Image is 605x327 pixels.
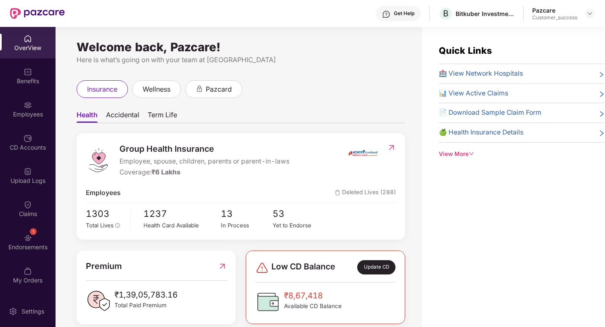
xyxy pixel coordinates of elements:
img: svg+xml;base64,PHN2ZyBpZD0iRHJvcGRvd24tMzJ4MzIiIHhtbG5zPSJodHRwOi8vd3d3LnczLm9yZy8yMDAwL3N2ZyIgd2... [586,10,593,17]
img: svg+xml;base64,PHN2ZyBpZD0iSG9tZSIgeG1sbnM9Imh0dHA6Ly93d3cudzMub3JnLzIwMDAvc3ZnIiB3aWR0aD0iMjAiIG... [24,34,32,43]
img: RedirectIcon [387,143,396,152]
span: Total Lives [86,222,114,229]
img: svg+xml;base64,PHN2ZyBpZD0iRW5kb3JzZW1lbnRzIiB4bWxucz0iaHR0cDovL3d3dy53My5vcmcvMjAwMC9zdmciIHdpZH... [24,234,32,242]
span: info-circle [115,223,120,228]
img: svg+xml;base64,PHN2ZyBpZD0iSGVscC0zMngzMiIgeG1sbnM9Imh0dHA6Ly93d3cudzMub3JnLzIwMDAvc3ZnIiB3aWR0aD... [382,10,390,18]
span: ₹1,39,05,783.16 [114,288,178,301]
span: ₹6 Lakhs [151,168,180,176]
img: svg+xml;base64,PHN2ZyBpZD0iQ0RfQWNjb3VudHMiIGRhdGEtbmFtZT0iQ0QgQWNjb3VudHMiIHhtbG5zPSJodHRwOi8vd3... [24,134,32,142]
div: Health Card Available [143,221,221,230]
img: PaidPremiumIcon [86,288,111,314]
div: Coverage: [119,167,289,178]
span: Deleted Lives (288) [335,188,396,198]
img: New Pazcare Logo [10,8,65,19]
span: Low CD Balance [271,260,335,274]
span: wellness [143,84,170,95]
span: right [598,70,605,79]
div: View More [439,150,605,158]
span: insurance [87,84,117,95]
span: Employees [86,188,121,198]
img: svg+xml;base64,PHN2ZyBpZD0iQ2xhaW0iIHhtbG5zPSJodHRwOi8vd3d3LnczLm9yZy8yMDAwL3N2ZyIgd2lkdGg9IjIwIi... [24,200,32,209]
span: 📄 Download Sample Claim Form [439,108,541,118]
span: 🏥 View Network Hospitals [439,69,523,79]
img: svg+xml;base64,PHN2ZyBpZD0iU2V0dGluZy0yMHgyMCIgeG1sbnM9Imh0dHA6Ly93d3cudzMub3JnLzIwMDAvc3ZnIiB3aW... [9,307,17,316]
div: Bitkuber Investments Pvt Limited [456,10,515,18]
img: svg+xml;base64,PHN2ZyBpZD0iRW1wbG95ZWVzIiB4bWxucz0iaHR0cDovL3d3dy53My5vcmcvMjAwMC9zdmciIHdpZHRoPS... [24,101,32,109]
img: svg+xml;base64,PHN2ZyBpZD0iTXlfT3JkZXJzIiBkYXRhLW5hbWU9Ik15IE9yZGVycyIgeG1sbnM9Imh0dHA6Ly93d3cudz... [24,267,32,275]
span: Term Life [148,111,177,123]
div: animation [196,85,203,92]
img: logo [86,148,111,173]
img: svg+xml;base64,PHN2ZyBpZD0iRGFuZ2VyLTMyeDMyIiB4bWxucz0iaHR0cDovL3d3dy53My5vcmcvMjAwMC9zdmciIHdpZH... [255,261,269,274]
span: Available CD Balance [284,302,342,311]
span: 🍏 Health Insurance Details [439,127,523,138]
span: right [598,90,605,99]
div: Update CD [357,260,395,274]
div: Here is what’s going on with your team at [GEOGRAPHIC_DATA] [77,55,405,65]
img: insurerIcon [347,142,379,163]
span: 📊 View Active Claims [439,88,508,99]
img: svg+xml;base64,PHN2ZyBpZD0iVXBsb2FkX0xvZ3MiIGRhdGEtbmFtZT0iVXBsb2FkIExvZ3MiIHhtbG5zPSJodHRwOi8vd3... [24,167,32,176]
img: svg+xml;base64,PHN2ZyBpZD0iQmVuZWZpdHMiIHhtbG5zPSJodHRwOi8vd3d3LnczLm9yZy8yMDAwL3N2ZyIgd2lkdGg9Ij... [24,68,32,76]
div: In Process [221,221,273,230]
span: 1303 [86,207,125,221]
span: Group Health Insurance [119,142,289,156]
span: Accidental [106,111,139,123]
span: ₹8,67,418 [284,289,342,302]
div: Welcome back, Pazcare! [77,44,405,50]
span: Employee, spouse, children, parents or parent-in-laws [119,156,289,167]
span: pazcard [206,84,232,95]
div: Pazcare [532,6,577,14]
span: Premium [86,260,122,273]
div: Settings [19,307,47,316]
span: 1237 [143,207,221,221]
span: 13 [221,207,273,221]
span: Quick Links [439,45,492,56]
span: B [443,8,448,18]
span: down [469,151,475,157]
img: RedirectIcon [218,260,227,273]
span: right [598,129,605,138]
span: 53 [273,207,324,221]
span: Total Paid Premium [114,301,178,310]
div: Get Help [394,10,414,17]
div: 1 [30,228,37,235]
img: CDBalanceIcon [255,289,281,314]
div: Yet to Endorse [273,221,324,230]
span: Health [77,111,98,123]
div: Customer_success [532,14,577,21]
span: right [598,109,605,118]
img: deleteIcon [335,190,340,195]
